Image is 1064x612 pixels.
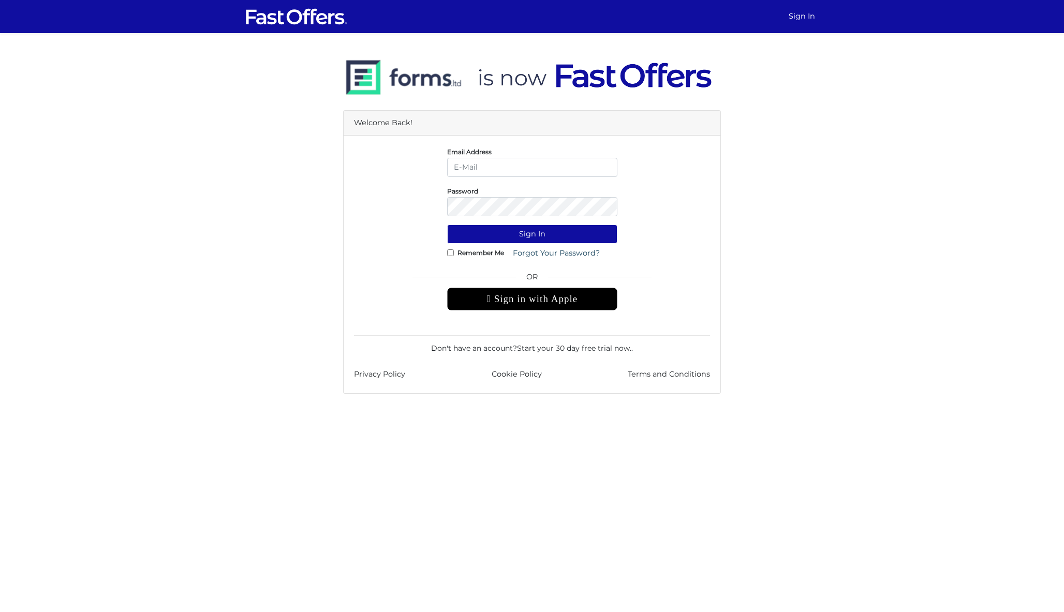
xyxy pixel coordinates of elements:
div: Sign in with Apple [447,288,617,310]
button: Sign In [447,225,617,244]
a: Start your 30 day free trial now. [517,344,631,353]
a: Cookie Policy [492,368,542,380]
div: Welcome Back! [344,111,720,136]
label: Password [447,190,478,192]
a: Forgot Your Password? [506,244,607,263]
a: Sign In [785,6,819,26]
a: Terms and Conditions [628,368,710,380]
input: E-Mail [447,158,617,177]
span: OR [447,271,617,288]
div: Don't have an account? . [354,335,710,354]
label: Remember Me [457,251,504,254]
label: Email Address [447,151,492,153]
a: Privacy Policy [354,368,405,380]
